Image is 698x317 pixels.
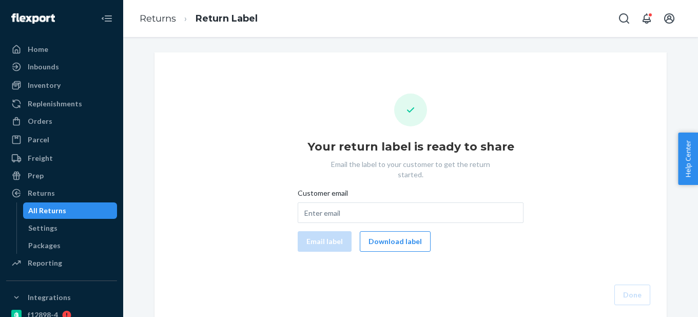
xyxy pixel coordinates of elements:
button: Done [614,285,650,305]
button: Download label [360,231,431,252]
a: Orders [6,113,117,129]
a: Returns [140,13,176,24]
button: Open notifications [636,8,657,29]
a: Packages [23,237,118,254]
div: Freight [28,153,53,163]
a: All Returns [23,202,118,219]
div: Reporting [28,258,62,268]
img: Flexport logo [11,13,55,24]
div: Inbounds [28,62,59,72]
a: Freight [6,150,117,166]
div: All Returns [28,206,66,216]
button: Open Search Box [614,8,634,29]
a: Return Label [196,13,258,24]
a: Inventory [6,77,117,94]
button: Email label [298,231,352,252]
button: Help Center [678,133,698,185]
h1: Your return label is ready to share [307,139,514,155]
a: Settings [23,220,118,236]
a: Returns [6,185,117,201]
div: Orders [28,116,52,126]
div: Packages [28,240,61,251]
a: Inbounds [6,59,117,75]
a: Reporting [6,255,117,271]
a: Parcel [6,132,117,148]
ol: breadcrumbs [131,4,266,34]
div: Inventory [28,80,61,90]
button: Integrations [6,289,117,306]
div: Parcel [28,135,49,145]
div: Integrations [28,292,71,303]
p: Email the label to your customer to get the return started. [321,159,500,180]
div: Home [28,44,48,54]
a: Replenishments [6,96,117,112]
div: Settings [28,223,57,233]
a: Home [6,41,117,58]
button: Close Navigation [96,8,117,29]
a: Prep [6,167,117,184]
input: Customer email [298,202,523,223]
div: Returns [28,188,55,198]
div: Prep [28,171,44,181]
button: Open account menu [659,8,680,29]
div: Replenishments [28,99,82,109]
span: Customer email [298,188,348,202]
